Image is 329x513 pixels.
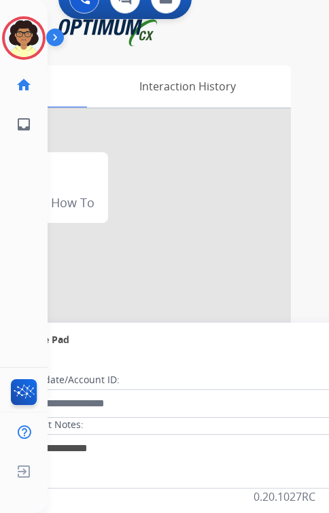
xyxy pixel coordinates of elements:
[254,489,315,505] p: 0.20.1027RC
[16,77,32,93] mat-icon: home
[84,65,291,107] div: Interaction History
[18,373,120,387] label: Candidate/Account ID:
[17,418,84,431] label: Contact Notes:
[5,19,43,57] img: avatar
[16,116,32,132] mat-icon: inbox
